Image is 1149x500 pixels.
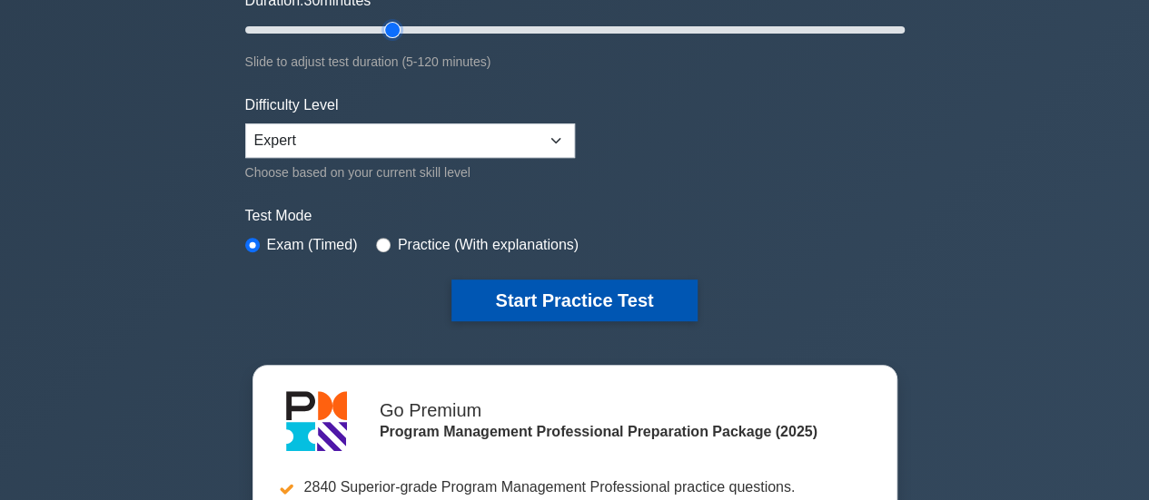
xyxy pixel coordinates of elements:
[451,279,697,321] button: Start Practice Test
[245,162,575,183] div: Choose based on your current skill level
[267,234,358,256] label: Exam (Timed)
[245,51,905,73] div: Slide to adjust test duration (5-120 minutes)
[245,205,905,227] label: Test Mode
[398,234,579,256] label: Practice (With explanations)
[245,94,339,116] label: Difficulty Level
